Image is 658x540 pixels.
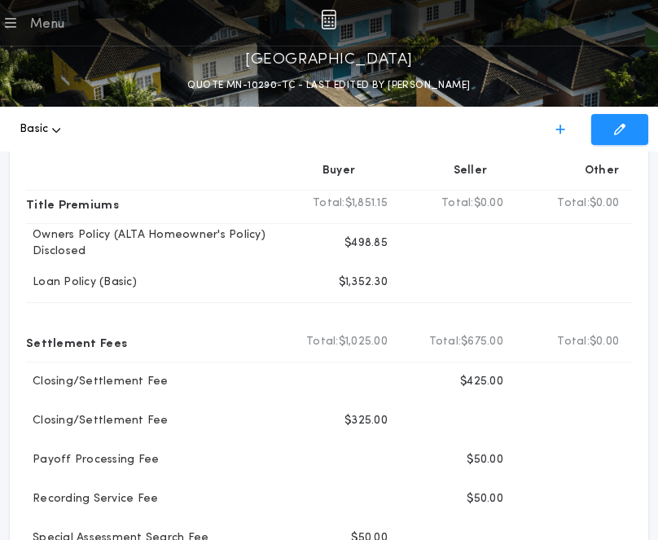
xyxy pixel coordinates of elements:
b: Total: [306,334,339,350]
p: $50.00 [467,452,503,468]
button: Basic [20,103,61,156]
p: Payoff Processing Fee [26,452,159,468]
b: Total: [557,195,590,212]
p: $425.00 [460,374,503,390]
p: Loan Policy (Basic) [26,274,137,291]
p: Closing/Settlement Fee [26,374,169,390]
p: $1,352.30 [339,274,388,291]
p: Seller [454,163,488,179]
img: img [321,10,336,29]
b: Total: [441,195,474,212]
b: Total: [557,334,590,350]
p: $325.00 [344,413,388,429]
p: Buyer [322,163,355,179]
p: $498.85 [344,235,388,252]
span: $1,851.15 [345,195,388,212]
p: Closing/Settlement Fee [26,413,169,429]
p: QUOTE MN-10290-TC - LAST EDITED BY [PERSON_NAME] [187,77,470,94]
span: Basic [20,121,48,138]
span: $1,025.00 [339,334,388,350]
p: Title Premiums [26,191,119,217]
b: Total: [313,195,345,212]
span: $0.00 [474,195,503,212]
p: $50.00 [467,491,503,507]
b: Total: [429,334,462,350]
p: Settlement Fees [26,329,127,355]
span: $0.00 [590,334,619,350]
p: Recording Service Fee [26,491,158,507]
p: Owners Policy (ALTA Homeowner's Policy) Disclosed [26,227,285,260]
span: $0.00 [590,195,619,212]
span: $675.00 [461,334,503,350]
p: [GEOGRAPHIC_DATA] [245,46,413,72]
p: Other [585,163,619,179]
div: Menu [29,15,64,34]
